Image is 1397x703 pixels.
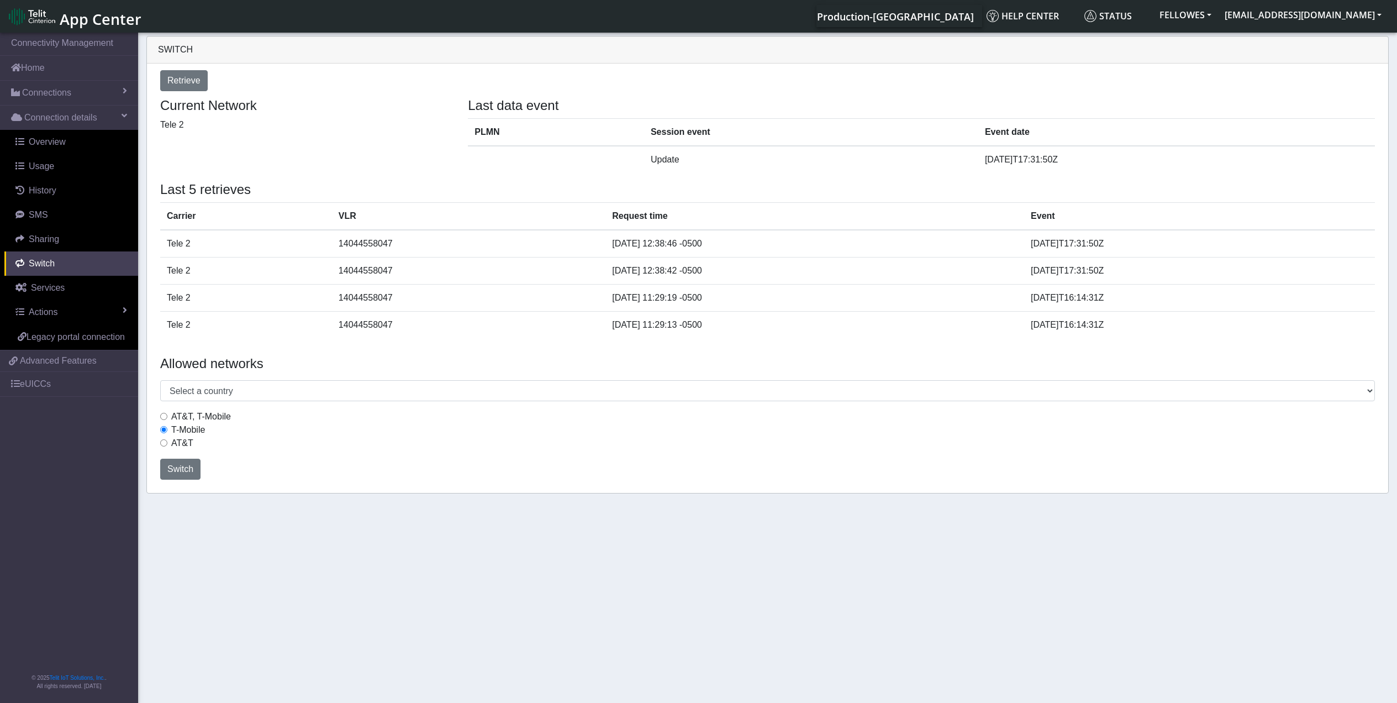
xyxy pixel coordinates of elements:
[167,76,201,85] span: Retrieve
[27,332,125,342] span: Legacy portal connection
[4,227,138,251] a: Sharing
[160,230,332,258] td: Tele 2
[982,5,1080,27] a: Help center
[31,283,65,292] span: Services
[4,300,138,324] a: Actions
[29,234,59,244] span: Sharing
[332,202,605,230] th: VLR
[605,311,1024,338] td: [DATE] 11:29:13 -0500
[987,10,999,22] img: knowledge.svg
[24,111,97,124] span: Connection details
[29,210,48,219] span: SMS
[1153,5,1218,25] button: FELLOWES
[332,284,605,311] td: 14044558047
[171,423,205,437] label: T-Mobile
[817,10,974,23] span: Production-[GEOGRAPHIC_DATA]
[20,354,97,368] span: Advanced Features
[4,154,138,179] a: Usage
[167,464,193,474] span: Switch
[1218,5,1388,25] button: [EMAIL_ADDRESS][DOMAIN_NAME]
[4,203,138,227] a: SMS
[468,118,644,146] th: PLMN
[171,410,231,423] label: AT&T, T-Mobile
[50,675,105,681] a: Telit IoT Solutions, Inc.
[1024,230,1375,258] td: [DATE]T17:31:50Z
[160,311,332,338] td: Tele 2
[332,257,605,284] td: 14044558047
[1024,257,1375,284] td: [DATE]T17:31:50Z
[158,45,193,54] span: Switch
[816,5,973,27] a: Your current platform instance
[644,146,978,173] td: Update
[4,179,138,203] a: History
[468,98,1375,114] h4: Last data event
[160,459,201,480] button: Switch
[605,230,1024,258] td: [DATE] 12:38:46 -0500
[160,356,1375,372] h4: Allowed networks
[171,437,193,450] label: AT&T
[987,10,1059,22] span: Help center
[160,98,451,114] h4: Current Network
[160,182,1375,198] h4: Last 5 retrieves
[1084,10,1132,22] span: Status
[29,259,55,268] span: Switch
[29,186,56,195] span: History
[29,307,57,317] span: Actions
[29,161,54,171] span: Usage
[1084,10,1096,22] img: status.svg
[9,8,55,25] img: logo-telit-cinterion-gw-new.png
[22,86,71,99] span: Connections
[978,146,1375,173] td: [DATE]T17:31:50Z
[9,4,140,28] a: App Center
[160,70,208,91] button: Retrieve
[978,118,1375,146] th: Event date
[160,202,332,230] th: Carrier
[4,130,138,154] a: Overview
[1024,284,1375,311] td: [DATE]T16:14:31Z
[160,284,332,311] td: Tele 2
[332,230,605,258] td: 14044558047
[605,284,1024,311] td: [DATE] 11:29:19 -0500
[1024,311,1375,338] td: [DATE]T16:14:31Z
[605,257,1024,284] td: [DATE] 12:38:42 -0500
[60,9,141,29] span: App Center
[332,311,605,338] td: 14044558047
[4,276,138,300] a: Services
[160,120,184,129] span: Tele 2
[1024,202,1375,230] th: Event
[160,257,332,284] td: Tele 2
[1080,5,1153,27] a: Status
[29,137,66,146] span: Overview
[644,118,978,146] th: Session event
[4,251,138,276] a: Switch
[605,202,1024,230] th: Request time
